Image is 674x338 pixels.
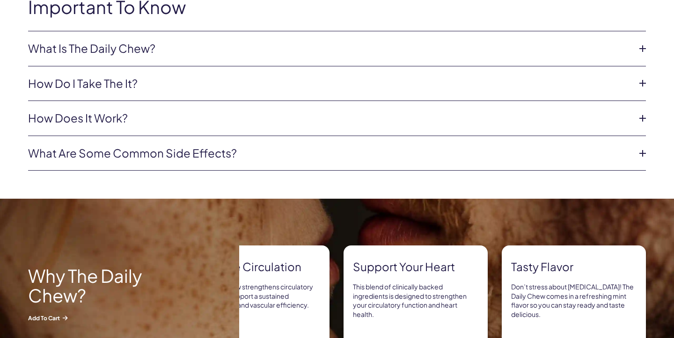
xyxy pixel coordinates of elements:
[195,282,320,310] p: The Daily Chew strengthens circulatory function to support a sustained performance and vascular e...
[28,110,631,126] a: How Does it Work?
[511,282,637,319] p: Don’t stress about [MEDICAL_DATA]! The Daily Chew comes in a refreshing mint flavor so you can st...
[353,282,478,319] p: This blend of clinically backed ingredients is designed to strengthen your circulatory function a...
[28,145,631,161] a: What are some common side effects?
[28,76,631,92] a: How do i take the it?
[28,41,631,57] a: What Is The Daily Chew?
[511,259,637,275] strong: Tasty Flavor
[195,259,320,275] strong: Increase Circulation
[353,259,478,275] strong: Support Your Heart
[28,314,197,322] span: Add to Cart
[28,266,197,305] h2: Why The Daily Chew?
